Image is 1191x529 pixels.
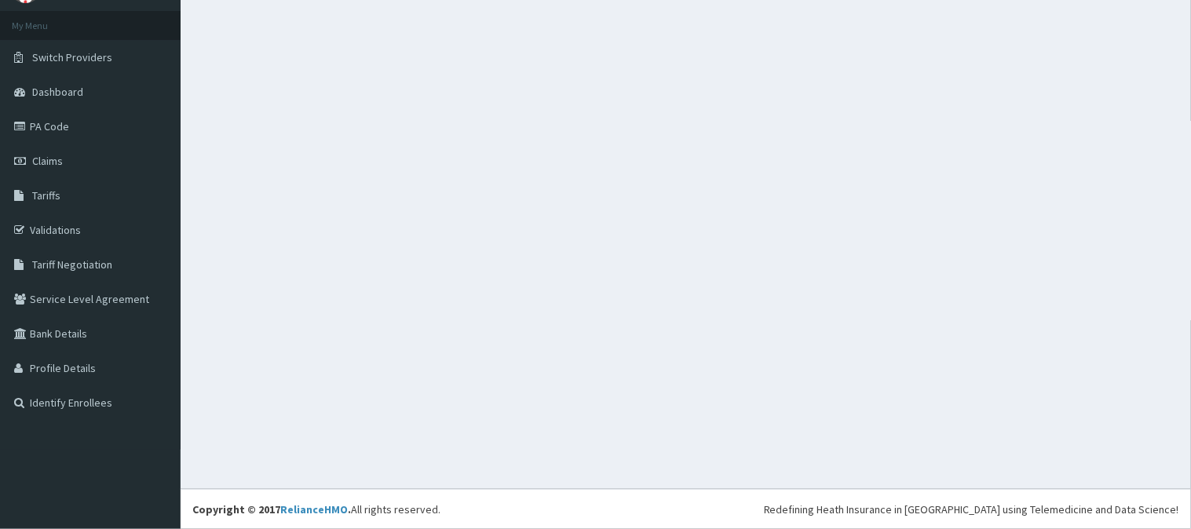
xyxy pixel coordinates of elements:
span: Switch Providers [32,50,112,64]
span: Claims [32,154,63,168]
div: Redefining Heath Insurance in [GEOGRAPHIC_DATA] using Telemedicine and Data Science! [764,502,1179,517]
strong: Copyright © 2017 . [192,502,351,516]
span: Tariff Negotiation [32,257,112,272]
a: RelianceHMO [280,502,348,516]
footer: All rights reserved. [181,489,1191,529]
span: Tariffs [32,188,60,202]
span: Dashboard [32,85,83,99]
